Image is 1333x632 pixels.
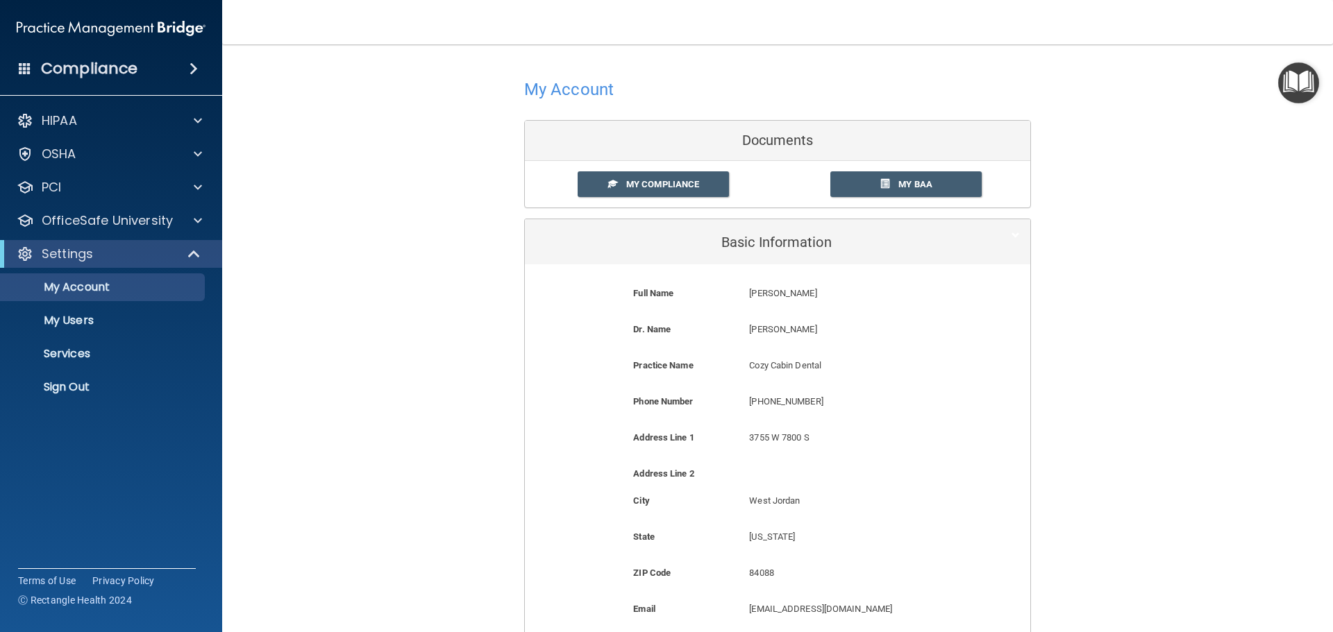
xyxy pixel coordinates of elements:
p: 3755 W 7800 S [749,429,960,446]
a: Settings [17,246,201,262]
b: State [633,531,655,542]
b: Dr. Name [633,324,671,334]
p: [US_STATE] [749,529,960,545]
p: 84088 [749,565,960,581]
span: My BAA [898,179,932,189]
p: Services [9,347,199,361]
p: [PERSON_NAME] [749,285,960,302]
h5: Basic Information [535,234,978,250]
p: My Account [9,280,199,294]
p: HIPAA [42,112,77,129]
p: Sign Out [9,380,199,394]
p: [PHONE_NUMBER] [749,393,960,410]
a: Basic Information [535,226,1020,257]
div: Documents [525,121,1030,161]
img: PMB logo [17,15,206,42]
b: Email [633,604,655,614]
b: Full Name [633,288,673,298]
b: Phone Number [633,396,693,407]
b: Address Line 1 [633,432,694,443]
a: OSHA [17,146,202,162]
h4: Compliance [41,59,137,78]
p: My Users [9,314,199,327]
button: Open Resource Center [1278,62,1319,103]
a: OfficeSafe University [17,212,202,229]
a: HIPAA [17,112,202,129]
h4: My Account [524,80,614,99]
a: PCI [17,179,202,196]
b: Practice Name [633,360,693,370]
p: [EMAIL_ADDRESS][DOMAIN_NAME] [749,601,960,617]
p: West Jordan [749,493,960,509]
b: ZIP Code [633,567,671,578]
p: Cozy Cabin Dental [749,357,960,374]
b: Address Line 2 [633,468,694,479]
span: My Compliance [626,179,699,189]
b: City [633,495,649,506]
a: Terms of Use [18,574,76,588]
span: Ⓒ Rectangle Health 2024 [18,593,132,607]
p: OfficeSafe University [42,212,173,229]
a: Privacy Policy [92,574,155,588]
p: [PERSON_NAME] [749,321,960,338]
p: PCI [42,179,61,196]
p: OSHA [42,146,76,162]
p: Settings [42,246,93,262]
